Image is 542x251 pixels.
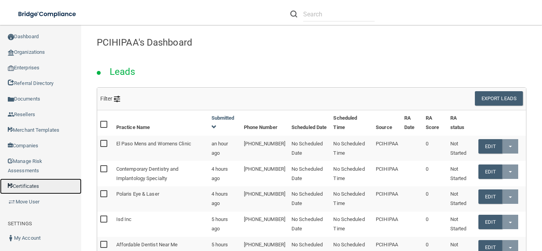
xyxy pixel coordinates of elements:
td: Not Started [447,136,475,161]
td: Contemporary Dentistry and Implantology Specialty [113,161,208,186]
label: SETTINGS [8,219,32,228]
td: Not Started [447,161,475,186]
img: organization-icon.f8decf85.png [8,49,14,56]
td: Polaris Eye & Laser [113,186,208,212]
td: 0 [423,212,447,237]
button: Export Leads [475,91,523,106]
th: Source [373,110,401,136]
th: Scheduled Time [330,110,373,136]
img: icon-filter@2x.21656d0b.png [114,96,120,102]
td: [PHONE_NUMBER] [241,161,288,186]
td: 0 [423,136,447,161]
th: Phone Number [241,110,288,136]
img: bridge_compliance_login_screen.278c3ca4.svg [12,6,84,22]
td: PCIHIPAA [373,161,401,186]
td: 5 hours ago [208,212,241,237]
td: [PHONE_NUMBER] [241,136,288,161]
td: [PHONE_NUMBER] [241,212,288,237]
h2: Leads [102,61,143,83]
td: [PHONE_NUMBER] [241,186,288,212]
a: Edit [478,189,502,204]
img: briefcase.64adab9b.png [8,198,16,206]
h4: PCIHIPAA's Dashboard [97,37,526,48]
td: Isd Inc [113,212,208,237]
td: No Scheduled Time [330,161,373,186]
td: 4 hours ago [208,186,241,212]
iframe: Drift Widget Chat Controller [503,197,533,227]
img: icon-documents.8dae5593.png [8,96,14,103]
th: Practice Name [113,110,208,136]
td: PCIHIPAA [373,186,401,212]
td: No Scheduled Time [330,186,373,212]
td: 0 [423,161,447,186]
a: Edit [478,139,502,154]
input: Search [303,7,375,21]
td: No Scheduled Date [288,161,331,186]
td: No Scheduled Date [288,136,331,161]
th: RA status [447,110,475,136]
td: No Scheduled Time [330,212,373,237]
img: ic_dashboard_dark.d01f4a41.png [8,34,14,40]
img: ic-search.3b580494.png [290,11,297,18]
td: Not Started [447,212,475,237]
td: an hour ago [208,136,241,161]
img: enterprise.0d942306.png [8,65,14,71]
td: No Scheduled Time [330,136,373,161]
img: ic_reseller.de258add.png [8,111,14,118]
img: ic_user_dark.df1a06c3.png [8,235,14,241]
a: Edit [478,164,502,179]
td: No Scheduled Date [288,186,331,212]
td: 4 hours ago [208,161,241,186]
th: RA Score [423,110,447,136]
td: PCIHIPAA [373,136,401,161]
td: 0 [423,186,447,212]
td: PCIHIPAA [373,212,401,237]
th: RA Date [401,110,423,136]
span: Filter [100,95,120,102]
td: El Paso Mens and Womens Clinic [113,136,208,161]
td: Not Started [447,186,475,212]
a: Edit [478,215,502,229]
a: Submitted [211,115,235,130]
td: No Scheduled Date [288,212,331,237]
th: Scheduled Date [288,110,331,136]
